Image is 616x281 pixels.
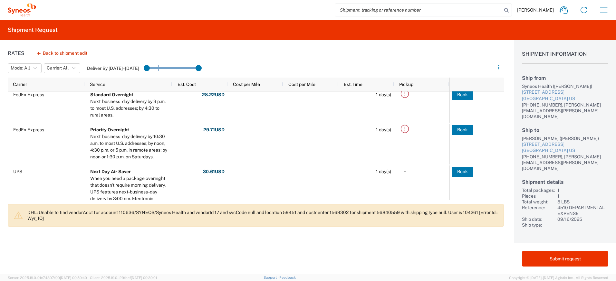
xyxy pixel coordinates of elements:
h1: Rates [8,50,24,56]
a: [STREET_ADDRESS][GEOGRAPHIC_DATA] US [522,141,608,154]
span: Service [90,82,105,87]
a: Support [264,276,280,279]
div: 4510 DEPARTMENTAL EXPENSE [557,205,608,216]
h2: Ship from [522,75,608,81]
div: Total packages: [522,187,555,193]
span: 1 day(s) [376,127,391,132]
h2: Shipment Request [8,26,58,34]
span: Est. Time [344,82,362,87]
span: Carrier: All [47,65,69,71]
div: [STREET_ADDRESS] [522,141,608,148]
button: Back to shipment edit [32,48,92,59]
span: 1 day(s) [376,92,391,97]
button: 30.61USD [203,167,225,177]
label: Deliver By [DATE] - [DATE] [87,65,139,71]
div: [PHONE_NUMBER], [PERSON_NAME][EMAIL_ADDRESS][PERSON_NAME][DOMAIN_NAME] [522,154,608,171]
strong: 29.71 USD [203,127,225,133]
div: Reference: [522,205,555,216]
b: Next Day Air Saver [90,169,131,174]
span: Carrier [13,82,27,87]
h2: Ship to [522,127,608,133]
p: DHL: Unable to find vendorAcct for account 110636/SYNEOS/Syneos Health and vendorId 17 and svcCod... [27,210,498,221]
a: Feedback [279,276,296,279]
span: Pickup [399,82,413,87]
button: 29.71USD [203,125,225,135]
div: Ship type: [522,222,555,228]
div: 09/16/2025 [557,216,608,222]
button: Book [452,125,473,135]
button: Mode: All [8,63,42,73]
div: When you need a package overnight that doesn't require morning delivery, UPS features next-busine... [90,175,169,209]
span: UPS [13,169,22,174]
span: Mode: All [11,65,30,71]
div: [PHONE_NUMBER], [PERSON_NAME][EMAIL_ADDRESS][PERSON_NAME][DOMAIN_NAME] [522,102,608,119]
input: Shipment, tracking or reference number [335,4,502,16]
span: [DATE] 09:50:40 [60,276,87,280]
span: Client: 2025.19.0-129fbcf [90,276,157,280]
b: Standard Overnight [90,92,133,97]
button: Book [452,90,473,100]
strong: 28.22 USD [202,92,225,98]
div: 5 LBS [557,199,608,205]
div: [GEOGRAPHIC_DATA] US [522,147,608,154]
div: Next-business-day delivery by 3 p.m. to most U.S. addresses; by 4:30 to rural areas. [90,98,169,118]
span: [DATE] 09:39:01 [131,276,157,280]
div: [STREET_ADDRESS] [522,89,608,96]
span: 1 day(s) [376,169,391,174]
span: Cost per Mile [233,82,260,87]
span: Copyright © [DATE]-[DATE] Agistix Inc., All Rights Reserved [509,275,608,281]
div: 1 [557,193,608,199]
div: Pieces [522,193,555,199]
div: Ship date: [522,216,555,222]
button: Carrier: All [44,63,80,73]
div: Next-business-day delivery by 10:30 a.m. to most U.S. addresses; by noon, 4:30 p.m. or 5 p.m. in ... [90,133,169,160]
span: Est. Cost [178,82,196,87]
b: Priority Overnight [90,127,129,132]
span: FedEx Express [13,127,44,132]
button: Book [452,167,473,177]
div: [GEOGRAPHIC_DATA] US [522,96,608,102]
div: Syneos Health ([PERSON_NAME]) [522,83,608,89]
button: Submit request [522,251,608,267]
div: 1 [557,187,608,193]
span: [PERSON_NAME] [517,7,554,13]
a: [STREET_ADDRESS][GEOGRAPHIC_DATA] US [522,89,608,102]
div: Total weight: [522,199,555,205]
h1: Shipment Information [522,51,608,64]
h2: Shipment details [522,179,608,185]
strong: 30.61 USD [203,169,225,175]
button: 28.22USD [202,90,225,100]
div: [PERSON_NAME] ([PERSON_NAME]) [522,136,608,141]
span: Cost per Mile [288,82,315,87]
span: Server: 2025.19.0-91c74307f99 [8,276,87,280]
span: FedEx Express [13,92,44,97]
